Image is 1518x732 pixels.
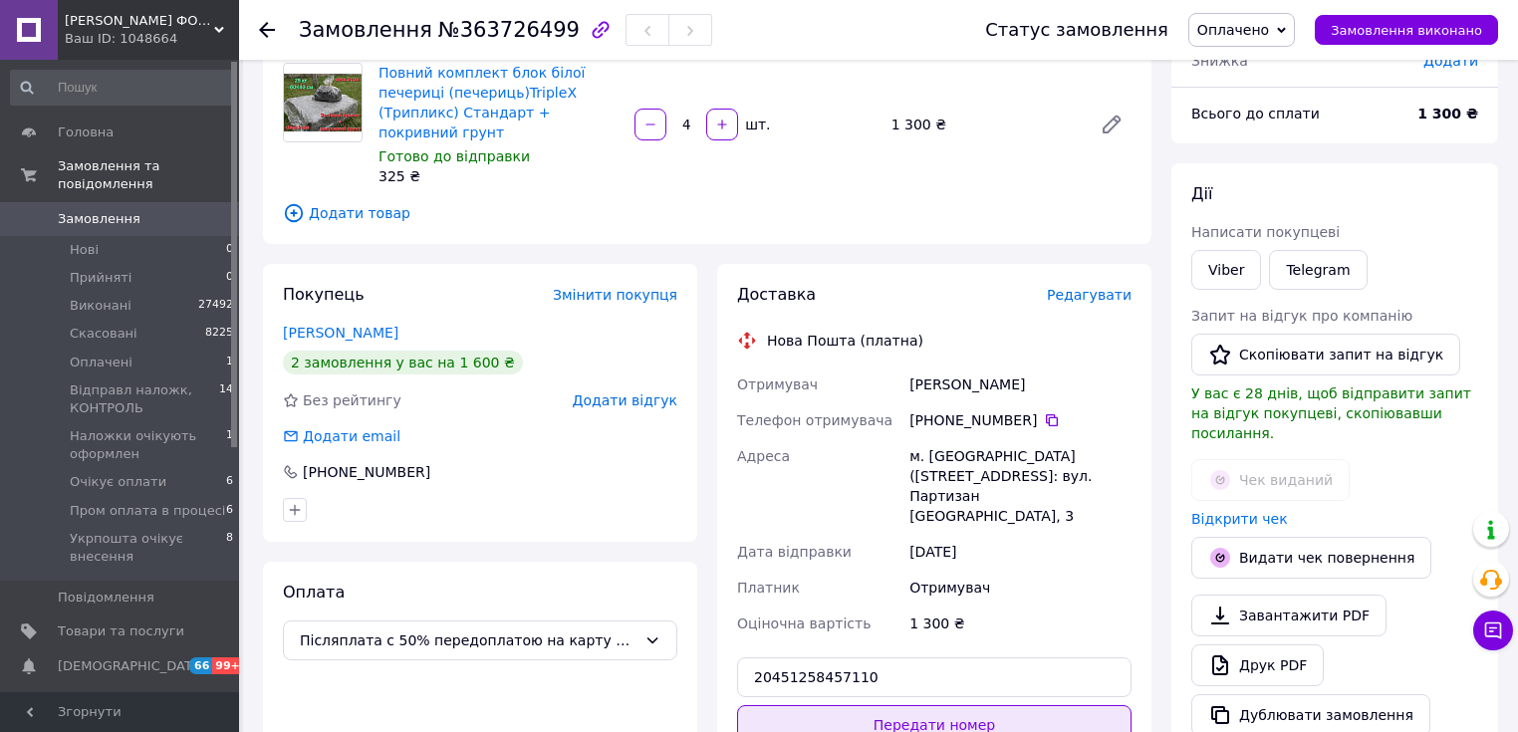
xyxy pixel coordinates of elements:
[58,589,154,607] span: Повідомлення
[58,622,184,640] span: Товари та послуги
[1191,511,1288,527] a: Відкрити чек
[10,70,235,106] input: Пошук
[762,331,928,351] div: Нова Пошта (платна)
[1191,250,1261,290] a: Viber
[737,285,816,304] span: Доставка
[58,210,140,228] span: Замовлення
[300,629,636,651] span: Післяплата c 50% передоплатою на карту Приватбанку
[737,544,852,560] span: Дата відправки
[284,74,362,132] img: Повний комплект блок білої печериці (печериць)TripleX (Трипликс) Стандарт + покривний грунт
[737,376,818,392] span: Отримувач
[198,297,233,315] span: 27492
[259,20,275,40] div: Повернутися назад
[553,287,677,303] span: Змінити покупця
[1191,184,1212,203] span: Дії
[212,657,245,674] span: 99+
[884,111,1084,138] div: 1 300 ₴
[905,570,1136,606] div: Отримувач
[573,392,677,408] span: Додати відгук
[905,606,1136,641] div: 1 300 ₴
[1417,106,1478,122] b: 1 300 ₴
[70,427,226,463] span: Наложки очікують оформлен
[226,269,233,287] span: 0
[737,412,892,428] span: Телефон отримувача
[1197,22,1269,38] span: Оплачено
[1047,287,1132,303] span: Редагувати
[189,657,212,674] span: 66
[1191,644,1324,686] a: Друк PDF
[301,426,402,446] div: Додати email
[70,381,219,417] span: Відправл наложк, КОНТРОЛЬ
[301,462,432,482] div: [PHONE_NUMBER]
[1092,105,1132,144] a: Редагувати
[58,123,114,141] span: Головна
[1191,53,1248,69] span: Знижка
[737,448,790,464] span: Адреса
[58,157,239,193] span: Замовлення та повідомлення
[299,18,432,42] span: Замовлення
[65,12,214,30] span: Дари Природи ФОП Жуковський Т.А.
[70,473,166,491] span: Очікує оплати
[70,325,137,343] span: Скасовані
[1473,610,1513,650] button: Чат з покупцем
[740,115,772,134] div: шт.
[1191,224,1340,240] span: Написати покупцеві
[1191,385,1471,441] span: У вас є 28 днів, щоб відправити запит на відгук покупцеві, скопіювавши посилання.
[226,427,233,463] span: 1
[1269,250,1367,290] a: Telegram
[283,325,398,341] a: [PERSON_NAME]
[1191,334,1460,375] button: Скопіювати запит на відгук
[1191,308,1412,324] span: Запит на відгук про компанію
[70,297,131,315] span: Виконані
[1191,106,1320,122] span: Всього до сплати
[281,426,402,446] div: Додати email
[1191,537,1431,579] button: Видати чек повернення
[905,438,1136,534] div: м. [GEOGRAPHIC_DATA] ([STREET_ADDRESS]: вул. Партизан [GEOGRAPHIC_DATA], 3
[58,657,205,675] span: [DEMOGRAPHIC_DATA]
[283,202,1132,224] span: Додати товар
[58,691,184,727] span: Показники роботи компанії
[985,20,1168,40] div: Статус замовлення
[303,392,401,408] span: Без рейтингу
[737,580,800,596] span: Платник
[1315,15,1498,45] button: Замовлення виконано
[737,615,871,631] span: Оціночна вартість
[283,351,523,374] div: 2 замовлення у вас на 1 600 ₴
[70,269,131,287] span: Прийняті
[219,381,233,417] span: 14
[226,241,233,259] span: 0
[379,65,585,140] a: Повний комплект блок білої печериці (печериць)TripleX (Трипликс) Стандарт + покривний грунт
[1423,53,1478,69] span: Додати
[283,583,345,602] span: Оплата
[737,657,1132,697] input: Номер експрес-накладної
[438,18,580,42] span: №363726499
[70,530,226,566] span: Укрпошта очікує внесення
[379,166,619,186] div: 325 ₴
[226,473,233,491] span: 6
[1331,23,1482,38] span: Замовлення виконано
[283,285,365,304] span: Покупець
[226,354,233,371] span: 1
[226,530,233,566] span: 8
[65,30,239,48] div: Ваш ID: 1048664
[909,410,1132,430] div: [PHONE_NUMBER]
[226,502,233,520] span: 6
[205,325,233,343] span: 8225
[70,502,225,520] span: Пром оплата в процесі
[905,534,1136,570] div: [DATE]
[379,148,530,164] span: Готово до відправки
[70,354,132,371] span: Оплачені
[70,241,99,259] span: Нові
[905,366,1136,402] div: [PERSON_NAME]
[1191,595,1387,636] a: Завантажити PDF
